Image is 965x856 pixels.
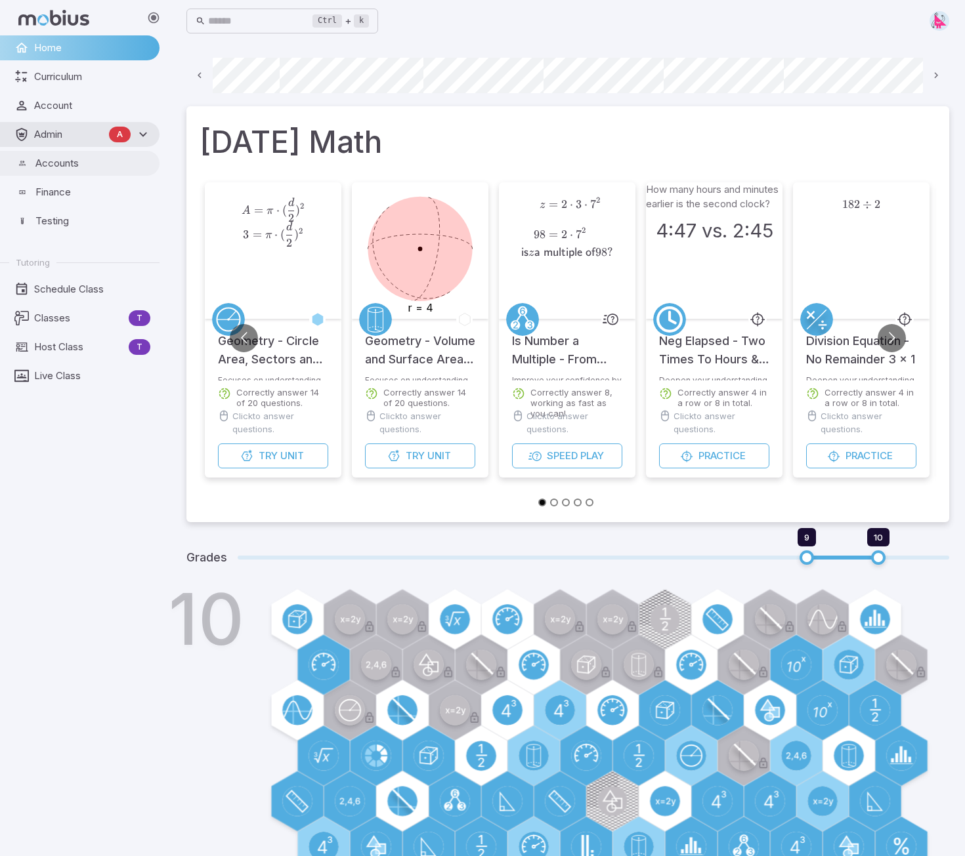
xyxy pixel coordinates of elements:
button: TryUnit [218,443,328,468]
span: T [129,312,150,325]
span: ⋅ [584,197,588,211]
span: ⋅ [274,228,278,241]
button: Go to slide 2 [550,499,558,506]
p: Correctly answer 4 in a row or 8 in total. [677,387,769,408]
button: Practice [806,443,916,468]
p: Correctly answer 8, working as fast as you can! [530,387,622,418]
span: 3 [576,197,582,211]
span: ( [282,203,287,217]
button: Go to slide 5 [586,499,593,506]
p: Improve your confidence by testing your speed on simpler questions. [512,375,622,380]
span: Try [259,449,278,463]
p: Click to answer questions. [821,409,916,436]
span: 2 [874,197,880,211]
span: 2 [596,195,600,205]
p: Click to answer questions. [232,409,328,436]
span: 2 [288,211,294,225]
span: = [549,197,558,211]
p: Click to answer questions. [379,409,475,436]
span: Speed [547,449,578,463]
span: z [540,199,545,211]
span: Admin [34,127,104,142]
span: A [109,128,131,141]
span: Try [406,449,425,463]
span: π [267,205,273,216]
p: Click to answer questions. [526,409,622,436]
h5: Is Number a Multiple - From Variable as Factors [512,319,622,369]
span: = [253,228,262,241]
h5: Geometry - Volume and Surface Area of Complex 3D Shapes - Practice [365,319,475,369]
span: Play [580,449,604,463]
p: Correctly answer 14 of 20 questions. [236,387,328,408]
button: Practice [659,443,769,468]
h1: [DATE] Math [200,119,936,164]
p: Deepen your understanding by focusing on one area. [659,375,769,380]
span: ​ [601,197,602,224]
span: Schedule Class [34,282,150,296]
kbd: k [354,14,369,28]
p: Correctly answer 4 in a row or 8 in total. [825,387,916,408]
span: π [265,230,272,241]
span: 2 [300,201,304,211]
span: 182 [842,197,860,211]
kbd: Ctrl [312,14,342,28]
h5: Grades [186,548,227,567]
p: Click to answer questions. [674,409,769,436]
h5: Neg Elapsed - Two Times To Hours & Minutes - Quarter Hours [659,319,769,369]
span: ⋅ [276,203,280,217]
span: 2 [561,197,567,211]
span: = [254,203,263,217]
img: right-triangle.svg [930,11,949,31]
span: Host Class [34,340,123,354]
span: 2 [286,236,292,250]
span: a multiple of [534,247,595,259]
span: Finance [35,185,150,199]
span: ) [295,203,300,217]
span: Tutoring [16,256,50,268]
span: d [288,197,294,209]
span: 98 [595,245,607,259]
span: A [242,205,251,216]
button: Go to slide 1 [538,499,546,506]
h5: Geometry - Circle Area, Sectors and Donuts - Intro [218,319,328,369]
button: Go to slide 4 [574,499,582,506]
span: Classes [34,311,123,325]
h3: 4:47 vs. 2:45 [656,216,773,245]
span: T [129,340,150,354]
span: Unit [427,449,451,463]
span: ​ [292,222,293,238]
button: Go to slide 3 [562,499,570,506]
p: Correctly answer 14 of 20 questions. [383,387,475,408]
span: ​ [294,197,295,214]
h1: 10 [169,584,245,655]
span: z [528,247,534,258]
button: SpeedPlay [512,443,622,468]
span: 2 [299,226,303,235]
span: is [521,247,528,259]
button: Go to previous slide [230,324,258,352]
p: How many hours and minutes earlier is the second clock? [646,182,783,211]
text: r = 4 [408,301,433,314]
a: Time [653,303,686,336]
span: d [286,222,292,233]
h5: Division Equation - No Remainder 3 x 1 [806,319,916,369]
span: Curriculum [34,70,150,84]
button: Go to next slide [878,324,906,352]
a: Geometry 3D [359,303,392,336]
p: Focuses on understanding circle area through working with sectors and donuts. [218,375,328,380]
span: ÷ [863,197,872,211]
span: ( [280,228,285,241]
span: Practice [846,449,893,463]
span: Accounts [35,156,150,171]
span: 9 [804,532,809,542]
a: Multiply/Divide [800,303,833,336]
p: Focuses on understanding how to work calculating cylinder, sphere, cone, and pyramid volumes and ... [365,375,475,380]
div: + [312,13,369,29]
span: Live Class [34,369,150,383]
span: Testing [35,214,150,228]
span: Unit [280,449,304,463]
span: ⋅ [570,197,573,211]
span: Practice [698,449,746,463]
span: Account [34,98,150,113]
span: ) [294,228,299,241]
